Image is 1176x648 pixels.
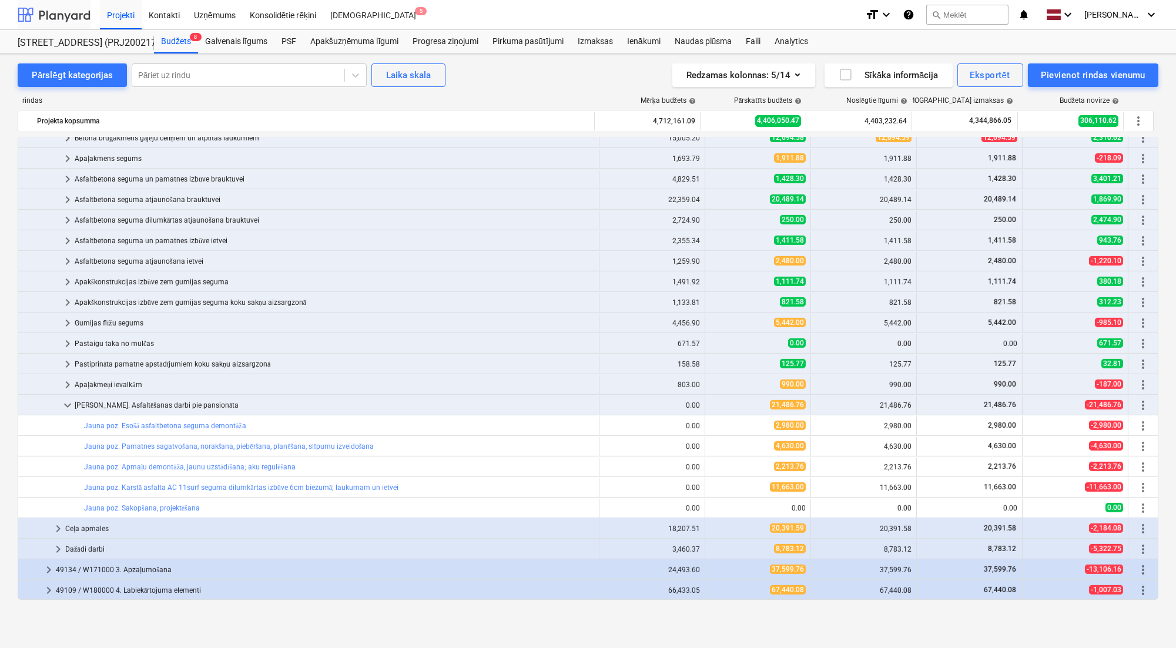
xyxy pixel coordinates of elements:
[604,586,700,595] div: 66,433.05
[1004,98,1013,105] span: help
[1089,585,1123,595] span: -1,007.03
[154,30,198,53] div: Budžets
[983,195,1017,203] span: 20,489.14
[604,216,700,224] div: 2,724.90
[774,277,806,286] span: 1,111.74
[816,196,912,204] div: 20,489.14
[75,355,594,374] div: Pastiprināta pamatne apstādījumiem koku sakņu aizsargzonā
[672,63,815,87] button: Redzamas kolonnas:5/14
[987,277,1017,286] span: 1,111.74
[154,30,198,53] a: Budžets8
[75,396,594,415] div: [PERSON_NAME]. Asfaltēšanas darbi pie pansionāta
[816,484,912,492] div: 11,663.00
[604,545,700,553] div: 3,460.37
[970,68,1010,83] div: Eksportēt
[816,175,912,183] div: 1,428.30
[1085,400,1123,409] span: -21,486.76
[1136,542,1150,556] span: Vairāk darbību
[780,359,806,368] span: 125.77
[1028,63,1158,87] button: Pievienot rindas vienumu
[1085,565,1123,574] span: -13,106.16
[922,504,1017,512] div: 0.00
[604,175,700,183] div: 4,829.51
[84,504,200,512] a: Jauna poz. Sakopšana, projektēšana
[274,30,303,53] a: PSF
[604,442,700,451] div: 0.00
[816,463,912,471] div: 2,213.76
[604,298,700,307] div: 1,133.81
[816,525,912,533] div: 20,391.58
[816,381,912,389] div: 990.00
[770,565,806,574] span: 37,599.76
[898,98,907,105] span: help
[1091,215,1123,224] span: 2,474.90
[983,524,1017,532] span: 20,391.58
[84,442,374,451] a: Jauna poz. Pamatnes sagatvošana, norakšana, piebēršana, planēšana, slīpumu izveidošana
[604,257,700,266] div: 1,259.90
[75,190,594,209] div: Asfaltbetona seguma atjaunošana brauktuvei
[56,560,594,579] div: 49134 / W171000 3. Apzaļumošana
[75,334,594,353] div: Pastaigu taka no mulčas
[879,8,893,22] i: keyboard_arrow_down
[1089,462,1123,471] span: -2,213.76
[620,30,668,53] div: Ienākumi
[1091,174,1123,183] span: 3,401.21
[739,30,768,53] a: Faili
[190,33,202,41] span: 8
[926,5,1009,25] button: Meklēt
[1136,357,1150,371] span: Vairāk darbību
[865,8,879,22] i: format_size
[816,298,912,307] div: 821.58
[604,319,700,327] div: 4,456.90
[1089,523,1123,533] span: -2,184.08
[75,231,594,250] div: Asfaltbetona seguma un pamatnes izbūve ietvei
[75,314,594,333] div: Gumijas flīžu segums
[303,30,406,53] div: Apakšuzņēmuma līgumi
[825,63,953,87] button: Sīkāka informācija
[1095,318,1123,327] span: -985.10
[604,134,700,142] div: 15,005.20
[1117,592,1176,648] iframe: Chat Widget
[816,216,912,224] div: 250.00
[61,172,75,186] span: keyboard_arrow_right
[788,338,806,348] span: 0.00
[37,112,589,130] div: Projekta kopsumma
[1136,419,1150,433] span: Vairāk darbību
[61,378,75,392] span: keyboard_arrow_right
[1136,316,1150,330] span: Vairāk darbību
[1136,522,1150,536] span: Vairāk darbību
[780,215,806,224] span: 250.00
[1089,421,1123,430] span: -2,980.00
[1097,236,1123,245] span: 943.76
[770,194,806,204] span: 20,489.14
[84,484,398,492] a: Jauna poz. Karstā asfalta AC 11surf seguma dilumkārtas izbūve 6cm biezumā; laukumam un ietvei
[816,340,912,348] div: 0.00
[84,422,246,430] a: Jauna poz. Esošā asfaltbetona seguma demontāža
[18,63,127,87] button: Pārslēgt kategorijas
[1105,503,1123,512] span: 0.00
[1097,297,1123,307] span: 312.23
[61,213,75,227] span: keyboard_arrow_right
[770,523,806,533] span: 20,391.59
[816,319,912,327] div: 5,442.00
[641,96,696,105] div: Mērķa budžets
[1136,481,1150,495] span: Vairāk darbību
[65,519,594,538] div: Ceļa apmales
[604,463,700,471] div: 0.00
[604,381,700,389] div: 803.00
[903,8,914,22] i: Zināšanu pamats
[61,254,75,268] span: keyboard_arrow_right
[61,398,75,412] span: keyboard_arrow_down
[61,234,75,248] span: keyboard_arrow_right
[75,149,594,168] div: Apaļakmens segums
[1136,378,1150,392] span: Vairāk darbību
[1089,544,1123,553] span: -5,322.75
[987,442,1017,450] span: 4,630.00
[811,112,907,130] div: 4,403,232.64
[993,360,1017,368] span: 125.77
[770,400,806,409] span: 21,486.76
[1101,359,1123,368] span: 32.81
[18,96,595,105] div: rindas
